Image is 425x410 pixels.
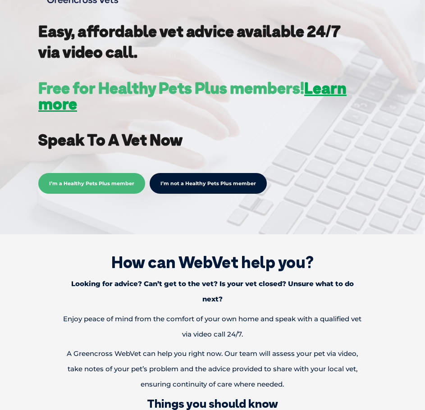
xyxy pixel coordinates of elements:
strong: Speak To A Vet Now [38,130,183,150]
h3: Free for Healthy Pets Plus members! [38,80,387,112]
a: I’m a Healthy Pets Plus member [38,179,145,187]
p: Looking for advice? Can’t get to the vet? Is your vet closed? Unsure what to do next? [53,276,371,307]
p: A Greencross WebVet can help you right now. Our team will assess your pet via video, take notes o... [53,346,371,392]
span: I’m a Healthy Pets Plus member [38,173,145,194]
p: Enjoy peace of mind from the comfort of your own home and speak with a qualified vet via video ca... [53,311,371,342]
h1: How can WebVet help you? [14,252,411,272]
strong: Easy, affordable vet advice available 24/7 via video call. [38,21,341,62]
a: Learn more [38,78,347,114]
a: I’m not a Healthy Pets Plus member [150,173,267,194]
